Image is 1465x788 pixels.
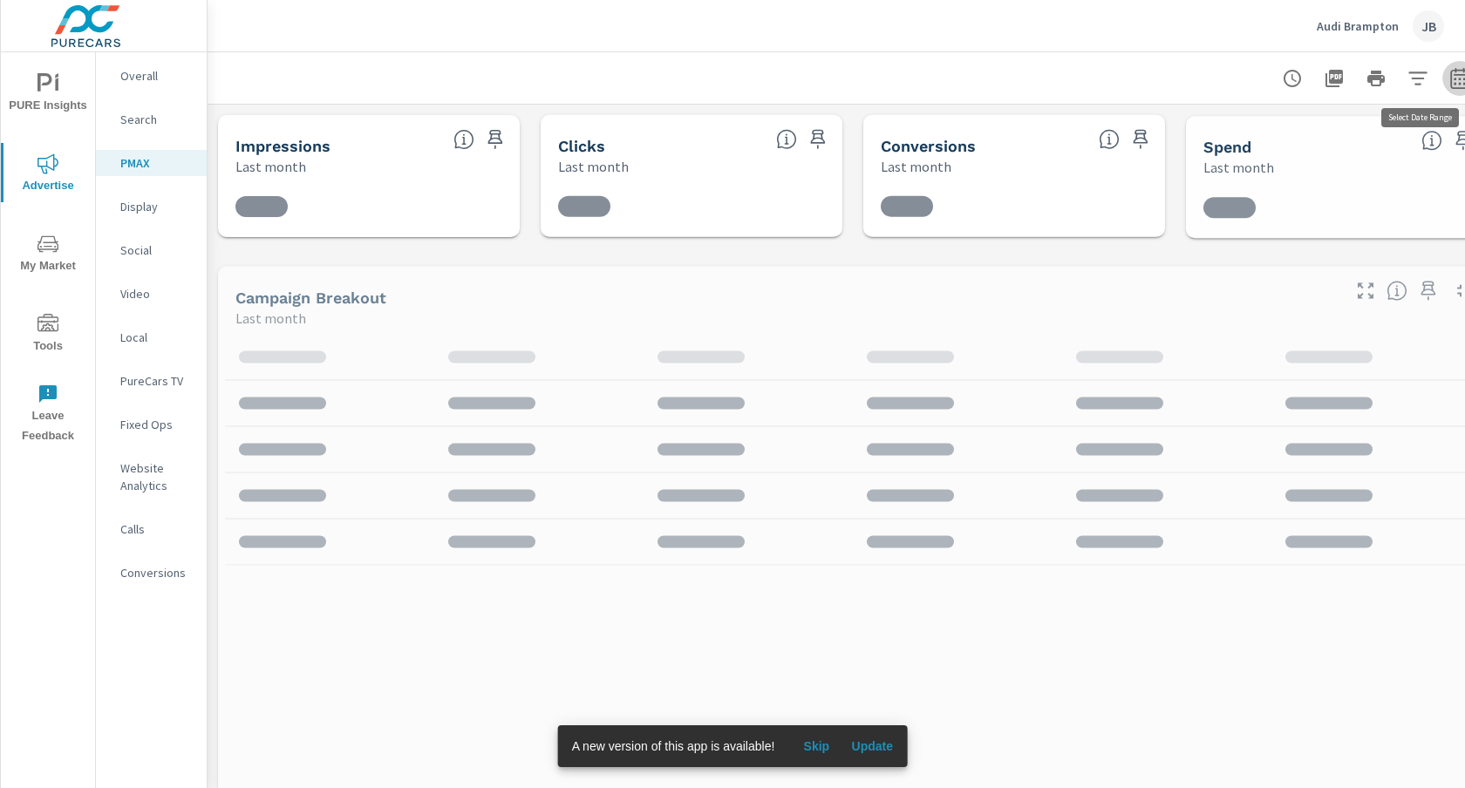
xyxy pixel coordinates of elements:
h5: Impressions [235,137,330,155]
p: PureCars TV [120,372,193,390]
p: PMAX [120,154,193,172]
span: Update [851,738,893,754]
h5: Spend [1203,138,1251,156]
span: Leave Feedback [6,384,90,446]
span: Save this to your personalized report [481,126,509,153]
div: Local [96,324,207,350]
p: Last month [1203,157,1274,178]
p: Last month [235,156,306,177]
span: The number of times an ad was clicked by a consumer. [776,129,797,150]
div: Calls [96,516,207,542]
button: Apply Filters [1400,61,1435,96]
p: Local [120,329,193,346]
span: Advertise [6,153,90,196]
span: This is a summary of PMAX performance results by campaign. Each column can be sorted. [1387,281,1407,302]
p: Overall [120,67,193,85]
button: Print Report [1359,61,1393,96]
span: Save this to your personalized report [1127,126,1155,153]
p: Website Analytics [120,459,193,494]
div: Search [96,106,207,132]
p: Search [120,111,193,128]
button: Skip [788,732,844,760]
div: Website Analytics [96,455,207,499]
div: PMAX [96,150,207,176]
p: Calls [120,520,193,538]
h5: Conversions [881,137,976,155]
span: A new version of this app is available! [572,739,775,753]
span: Tools [6,314,90,357]
span: Skip [795,738,837,754]
span: The amount of money spent on advertising during the period. [1421,130,1442,151]
div: PureCars TV [96,368,207,394]
button: Update [844,732,900,760]
div: Overall [96,63,207,89]
span: Save this to your personalized report [1414,277,1442,305]
button: Make Fullscreen [1352,277,1380,305]
p: Last month [235,308,306,329]
span: My Market [6,234,90,276]
span: Total Conversions include Actions, Leads and Unmapped. [1099,129,1120,150]
p: Audi Brampton [1317,18,1399,34]
div: nav menu [1,52,95,453]
p: Fixed Ops [120,416,193,433]
p: Last month [881,156,951,177]
p: Last month [558,156,629,177]
div: Display [96,194,207,220]
span: PURE Insights [6,73,90,116]
p: Social [120,241,193,259]
button: "Export Report to PDF" [1317,61,1352,96]
h5: Campaign Breakout [235,289,386,307]
p: Display [120,198,193,215]
span: Save this to your personalized report [804,126,832,153]
span: The number of times an ad was shown on your behalf. [453,129,474,150]
div: Fixed Ops [96,411,207,438]
p: Video [120,285,193,302]
div: JB [1413,10,1444,42]
div: Video [96,281,207,307]
div: Conversions [96,560,207,586]
h5: Clicks [558,137,605,155]
p: Conversions [120,564,193,581]
div: Social [96,237,207,263]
